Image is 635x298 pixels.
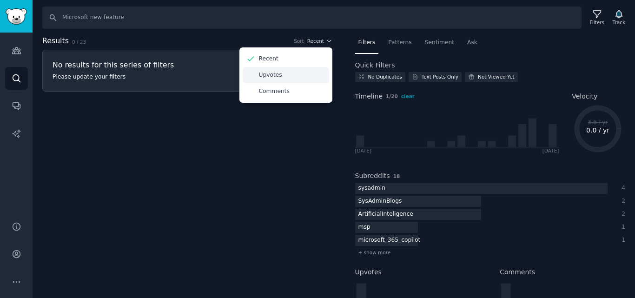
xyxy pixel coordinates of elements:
p: Comments [259,87,290,96]
text: 3.6 / yr [588,119,608,126]
div: Not Viewed Yet [478,73,515,80]
div: 4 [617,184,626,192]
div: ArtificialInteligence [355,209,417,220]
span: Filters [358,39,376,47]
span: Ask [467,39,477,47]
span: Recent [307,38,324,44]
div: 2 [617,210,626,219]
div: Sort [294,38,304,44]
p: Please update your filters [53,73,287,81]
h3: No results for this series of filters [53,60,322,70]
span: 1 / 20 [386,93,398,99]
text: 0.0 / yr [586,126,609,134]
img: GummySearch logo [6,8,27,25]
span: + show more [358,249,391,256]
span: Results [42,35,69,47]
span: Timeline [355,92,383,101]
div: microsoft_365_copilot [355,235,424,246]
h2: Upvotes [355,267,382,277]
span: clear [401,93,415,99]
div: Text Posts Only [422,73,458,80]
div: 1 [617,236,626,245]
div: SysAdminBlogs [355,196,405,207]
span: 0 / 23 [72,39,86,45]
button: Recent [307,38,332,44]
div: msp [355,222,374,233]
span: Sentiment [425,39,454,47]
div: Filters [590,19,604,26]
div: Track [613,19,625,26]
input: Search Keyword [42,7,582,29]
div: sysadmin [355,183,389,194]
div: [DATE] [542,147,559,154]
h2: Subreddits [355,171,390,181]
div: No Duplicates [368,73,402,80]
button: Track [609,8,628,27]
div: [DATE] [355,147,372,154]
div: 2 [617,197,626,205]
span: 18 [393,173,400,179]
h2: Comments [500,267,535,277]
p: Recent [259,55,278,63]
span: Patterns [388,39,411,47]
div: 1 [617,223,626,232]
p: Upvotes [259,71,282,79]
span: Velocity [572,92,597,101]
h2: Quick Filters [355,60,395,70]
